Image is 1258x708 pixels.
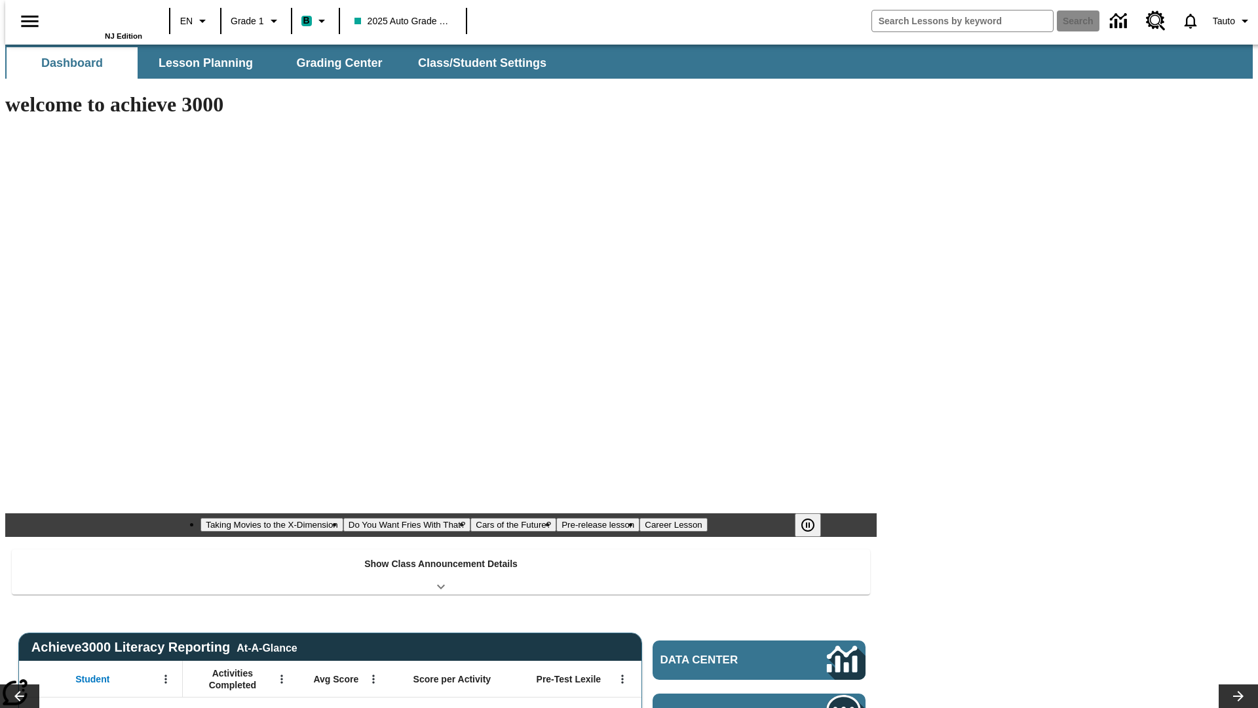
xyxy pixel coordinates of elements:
[57,5,142,40] div: Home
[343,518,471,532] button: Slide 2 Do You Want Fries With That?
[872,10,1053,31] input: search field
[1213,14,1235,28] span: Tauto
[303,12,310,29] span: B
[231,14,264,28] span: Grade 1
[156,669,176,689] button: Open Menu
[1208,9,1258,33] button: Profile/Settings
[75,673,109,685] span: Student
[296,9,335,33] button: Boost Class color is teal. Change class color
[556,518,639,532] button: Slide 4 Pre-release lesson
[613,669,632,689] button: Open Menu
[653,640,866,680] a: Data Center
[140,47,271,79] button: Lesson Planning
[660,654,783,667] span: Data Center
[639,518,707,532] button: Slide 5 Career Lesson
[105,32,142,40] span: NJ Edition
[354,14,451,28] span: 2025 Auto Grade 1 A
[5,47,558,79] div: SubNavbar
[313,673,358,685] span: Avg Score
[272,669,292,689] button: Open Menu
[7,47,138,79] button: Dashboard
[225,9,287,33] button: Grade: Grade 1, Select a grade
[10,2,49,41] button: Open side menu
[12,549,870,595] div: Show Class Announcement Details
[1102,3,1138,39] a: Data Center
[1219,684,1258,708] button: Lesson carousel, Next
[5,45,1253,79] div: SubNavbar
[795,513,821,537] button: Pause
[200,518,343,532] button: Slide 1 Taking Movies to the X-Dimension
[180,14,193,28] span: EN
[237,640,297,654] div: At-A-Glance
[408,47,557,79] button: Class/Student Settings
[537,673,601,685] span: Pre-Test Lexile
[31,640,297,655] span: Achieve3000 Literacy Reporting
[413,673,491,685] span: Score per Activity
[5,92,877,117] h1: welcome to achieve 3000
[364,669,383,689] button: Open Menu
[189,667,276,691] span: Activities Completed
[1138,3,1173,39] a: Resource Center, Will open in new tab
[1173,4,1208,38] a: Notifications
[364,557,518,571] p: Show Class Announcement Details
[274,47,405,79] button: Grading Center
[57,6,142,32] a: Home
[795,513,834,537] div: Pause
[470,518,556,532] button: Slide 3 Cars of the Future?
[174,9,216,33] button: Language: EN, Select a language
